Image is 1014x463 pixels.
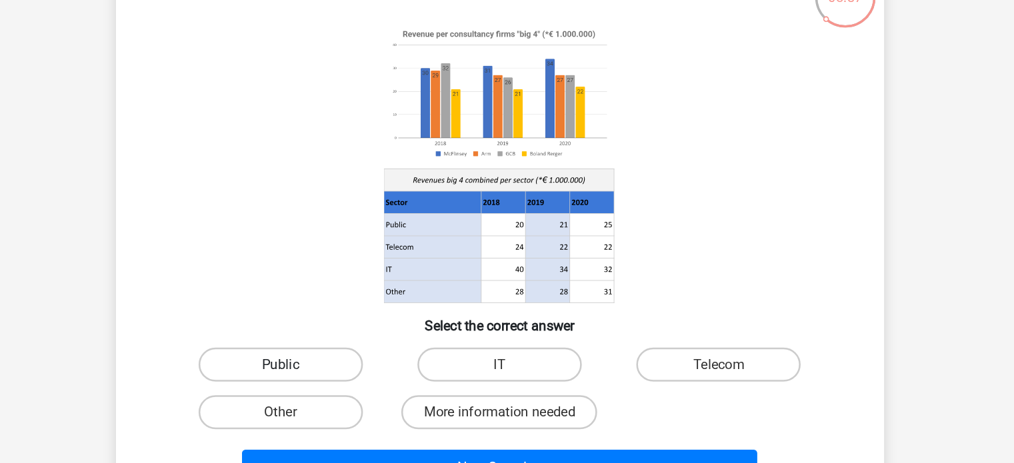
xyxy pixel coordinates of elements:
[271,354,400,380] label: Public
[614,354,743,380] label: Telecom
[305,434,709,462] button: Next Question
[228,49,737,89] p: Which sector has grown the most in absolute terms between 2019 and 2020?
[430,391,583,418] label: More information needed
[753,55,803,88] div: 08:37
[271,391,400,418] label: Other
[443,354,571,380] label: IT
[228,320,787,343] h6: Select the correct answer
